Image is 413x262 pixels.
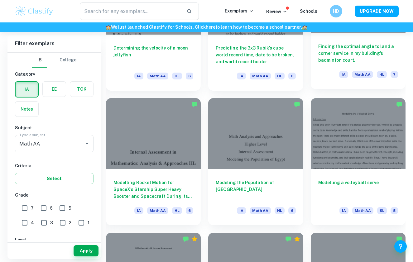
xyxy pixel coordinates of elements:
span: 6 [186,207,193,214]
button: IA [16,82,38,97]
a: Modeling the Population of [GEOGRAPHIC_DATA]IAMath AAHL6 [208,98,303,225]
span: 6 [50,205,53,212]
h6: Modelling a volleyball serve [318,179,398,200]
span: HL [172,73,182,79]
span: HL [275,207,285,214]
img: Clastify logo [15,5,54,17]
p: Exemplars [225,7,254,14]
img: Marked [396,101,402,107]
h6: HD [332,8,339,15]
input: Search for any exemplars... [80,2,182,20]
h6: Finding the optimal angle to land a corner service in my building’s badminton court. [318,43,398,64]
span: IA [134,73,143,79]
span: 6 [288,73,296,79]
span: 4 [31,219,34,226]
span: IA [134,207,143,214]
h6: Modelling Rocket Motion for SpaceX’s Starship Super Heavy Booster and Spacecraft During its First... [113,179,193,200]
span: IA [237,73,246,79]
a: here [206,25,215,30]
span: Math AA [352,71,373,78]
button: Open [83,139,91,148]
label: Type a subject [19,132,45,137]
button: Select [15,173,94,184]
span: 7 [31,205,34,212]
span: 7 [391,71,398,78]
span: SL [377,207,387,214]
div: Filter type choice [32,53,76,68]
button: HD [330,5,342,17]
img: Marked [183,236,189,242]
a: Schools [300,9,317,14]
button: EE [43,82,66,97]
span: 1 [88,219,89,226]
button: Help and Feedback [394,240,407,253]
a: Modelling Rocket Motion for SpaceX’s Starship Super Heavy Booster and Spacecraft During its First... [106,98,201,225]
span: IA [339,71,348,78]
button: UPGRADE NOW [355,6,399,17]
h6: Modeling the Population of [GEOGRAPHIC_DATA] [216,179,295,200]
h6: We just launched Clastify for Schools. Click to learn how to become a school partner. [1,24,412,31]
span: 5 [69,205,71,212]
span: Math AA [250,207,271,214]
h6: Determining the velocity of a moon jellyfish [113,45,193,65]
span: Math AA [147,73,168,79]
span: Math AA [147,207,168,214]
span: 2 [69,219,71,226]
img: Marked [191,101,198,107]
span: 6 [186,73,193,79]
span: 6 [288,207,296,214]
h6: Level [15,236,94,243]
span: Math AA [250,73,271,79]
span: HL [275,73,285,79]
h6: Category [15,71,94,78]
button: College [60,53,76,68]
h6: Predicting the 3x3 Rubik’s cube world record time, date to be broken, and world record holder [216,45,295,65]
img: Marked [285,236,291,242]
button: IB [32,53,47,68]
span: IA [339,207,348,214]
button: Notes [15,102,38,117]
h6: Filter exemplars [7,35,101,52]
span: HL [172,207,182,214]
img: Marked [294,101,300,107]
span: HL [377,71,387,78]
a: Modelling a volleyball serveIAMath AASL5 [311,98,406,225]
span: 5 [391,207,398,214]
span: 🏫 [106,25,111,30]
div: Premium [191,236,198,242]
p: Review [266,8,287,15]
span: 🏫 [302,25,307,30]
h6: Grade [15,192,94,198]
div: Premium [294,236,300,242]
span: IA [237,207,246,214]
span: Math AA [352,207,373,214]
img: Marked [396,236,402,242]
h6: Subject [15,124,94,131]
span: 3 [50,219,53,226]
h6: Criteria [15,162,94,169]
button: Apply [74,245,98,256]
button: TOK [70,82,93,97]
